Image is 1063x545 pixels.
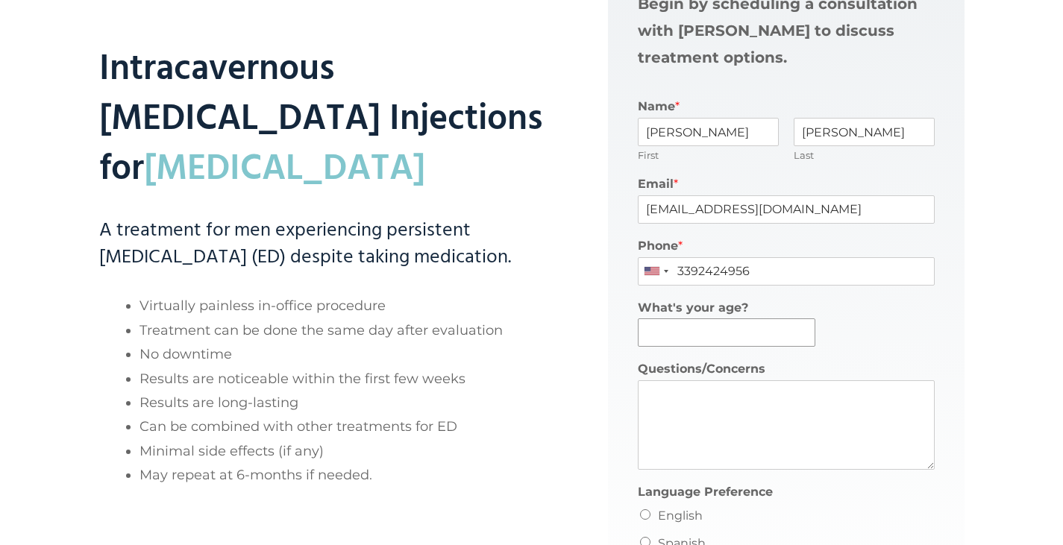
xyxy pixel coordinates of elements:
label: English [658,508,703,523]
li: Treatment can be done the same day after evaluation [139,318,548,342]
li: Virtually painless in-office procedure [139,294,548,318]
label: Language Preference [638,485,935,500]
label: Name [638,99,935,115]
li: Can be combined with other treatments for ED [139,415,548,438]
li: May repeat at 6-months if needed. [139,463,548,487]
li: Results are noticeable within the first few weeks [139,367,548,391]
li: Results are long-lasting [139,391,548,415]
li: Minimal side effects (if any) [139,439,548,463]
label: Questions/Concerns [638,362,935,377]
mark: [MEDICAL_DATA] [144,141,425,198]
input: (201) 555-0123 [638,257,935,286]
label: Last [794,149,935,162]
h3: A treatment for men experiencing persistent [MEDICAL_DATA] (ED) despite taking medication. [99,218,548,272]
label: What's your age? [638,300,935,316]
div: United States: +1 [639,258,673,285]
li: No downtime [139,342,548,366]
label: First [638,149,779,162]
label: Email [638,177,935,192]
label: Phone [638,239,935,254]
